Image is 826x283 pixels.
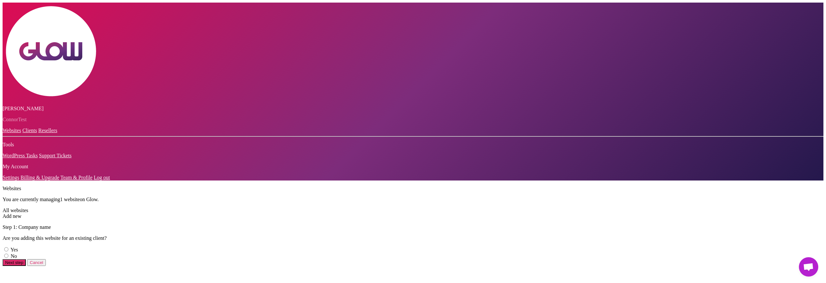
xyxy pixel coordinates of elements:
a: Websites [3,128,21,133]
a: Support Tickets [39,153,72,158]
p: My Account [3,164,823,170]
a: Clients [22,128,37,133]
a: Resellers [38,128,57,133]
a: Log out [94,175,110,180]
p: Step 1: Company name [3,224,823,230]
a: WordPress Tasks [3,153,38,158]
span: 1 website [60,197,80,202]
label: No [11,253,17,259]
label: Yes [10,247,18,252]
p: ConnorTest [3,117,823,122]
a: Open chat [799,257,818,277]
a: Settings [3,175,19,180]
p: You are currently managing on Glow. [3,197,823,202]
button: Cancel [27,259,46,266]
button: Next step [3,259,26,266]
p: Are you adding this website for an existing client? [3,235,823,241]
div: All websites [3,208,823,213]
div: Add new [3,213,823,219]
p: Websites [3,186,823,191]
a: Billing & Upgrade [21,175,59,180]
a: Team & Profile [60,175,92,180]
p: Tools [3,142,823,148]
p: [PERSON_NAME] [3,106,823,112]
